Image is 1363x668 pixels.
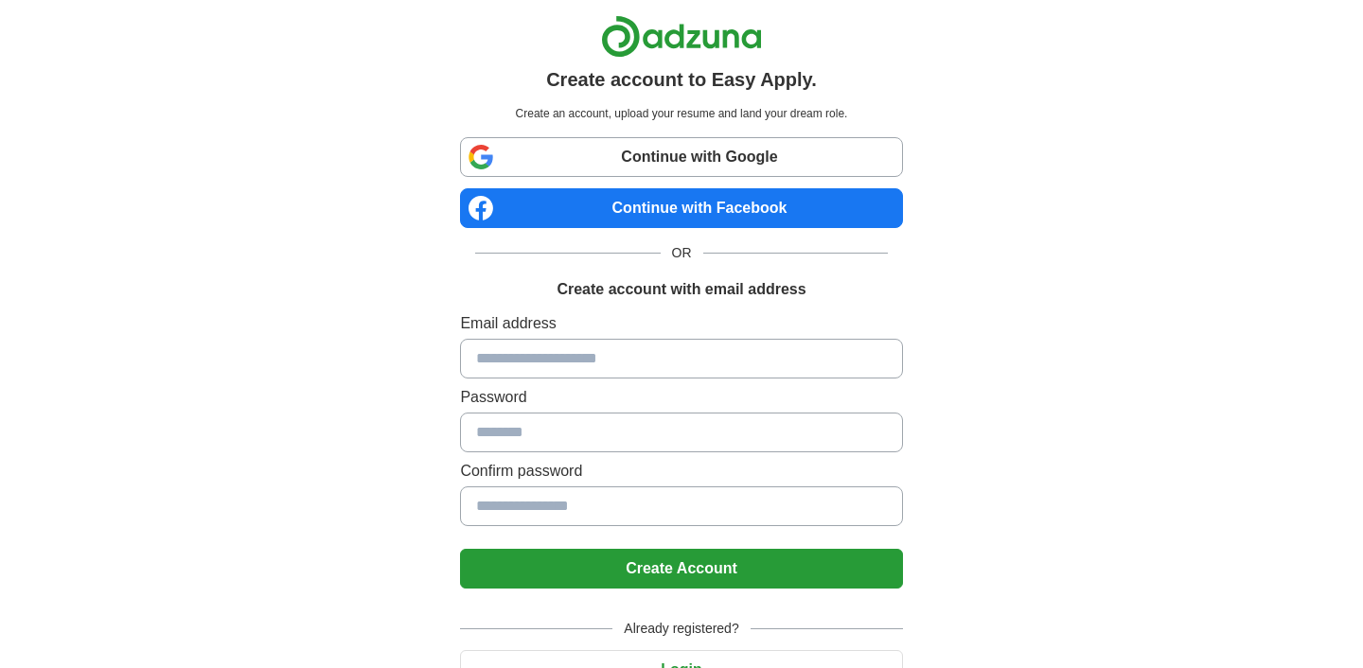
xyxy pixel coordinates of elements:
[464,105,898,122] p: Create an account, upload your resume and land your dream role.
[460,137,902,177] a: Continue with Google
[460,312,902,335] label: Email address
[460,549,902,589] button: Create Account
[557,278,805,301] h1: Create account with email address
[601,15,762,58] img: Adzuna logo
[546,65,817,94] h1: Create account to Easy Apply.
[661,243,703,263] span: OR
[460,386,902,409] label: Password
[460,188,902,228] a: Continue with Facebook
[460,460,902,483] label: Confirm password
[612,619,750,639] span: Already registered?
